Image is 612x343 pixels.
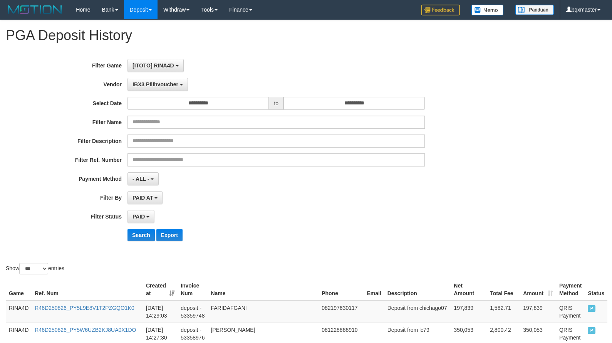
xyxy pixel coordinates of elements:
[35,305,134,311] a: R46D250826_PY5L9E8V1T2PZGQO1K0
[132,62,174,69] span: [ITOTO] RINA4D
[156,229,183,241] button: Export
[178,279,208,301] th: Invoice Num
[520,301,556,323] td: 197,839
[19,263,48,274] select: Showentries
[556,279,585,301] th: Payment Method
[487,279,520,301] th: Total Fee
[127,210,154,223] button: PAID
[127,78,188,91] button: IBX3 Pilihvoucher
[208,279,319,301] th: Name
[384,279,451,301] th: Description
[6,4,64,15] img: MOTION_logo.png
[556,301,585,323] td: QRIS Payment
[178,301,208,323] td: deposit - 53359748
[421,5,460,15] img: Feedback.jpg
[132,176,149,182] span: - ALL -
[487,301,520,323] td: 1,582.71
[35,327,136,333] a: R46D250826_PY5W6UZB2KJ8UA0X1DO
[208,301,319,323] td: FARIDAFGANI
[132,195,153,201] span: PAID AT
[6,263,64,274] label: Show entries
[269,97,283,110] span: to
[143,301,178,323] td: [DATE] 14:29:03
[32,279,143,301] th: Ref. Num
[520,279,556,301] th: Amount: activate to sort column ascending
[132,214,145,220] span: PAID
[127,229,155,241] button: Search
[588,305,595,312] span: PAID
[451,279,487,301] th: Net Amount
[585,279,607,301] th: Status
[6,301,32,323] td: RINA4D
[451,301,487,323] td: 197,839
[515,5,554,15] img: panduan.png
[132,81,178,87] span: IBX3 Pilihvoucher
[143,279,178,301] th: Created at: activate to sort column ascending
[6,279,32,301] th: Game
[364,279,384,301] th: Email
[471,5,504,15] img: Button%20Memo.svg
[127,191,163,204] button: PAID AT
[6,28,606,43] h1: PGA Deposit History
[384,301,451,323] td: Deposit from chichago07
[127,59,184,72] button: [ITOTO] RINA4D
[319,301,364,323] td: 082197630117
[127,172,159,185] button: - ALL -
[588,327,595,334] span: PAID
[319,279,364,301] th: Phone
